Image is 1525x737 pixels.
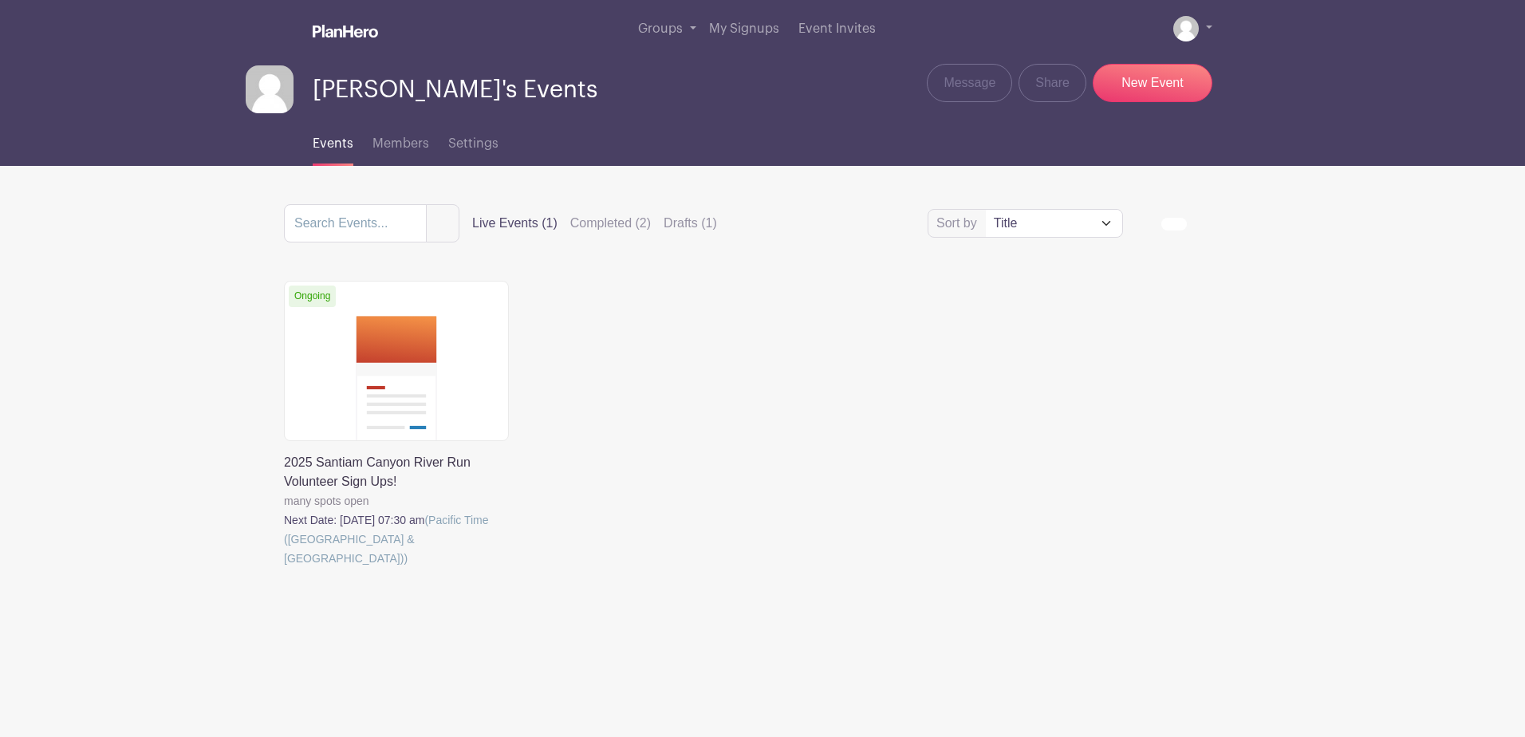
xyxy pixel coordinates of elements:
[936,214,982,233] label: Sort by
[472,214,717,233] div: filters
[448,115,498,166] a: Settings
[372,137,429,150] span: Members
[284,204,427,242] input: Search Events...
[664,214,717,233] label: Drafts (1)
[709,22,779,35] span: My Signups
[1093,64,1212,102] p: New Event
[313,137,353,150] span: Events
[448,137,498,150] span: Settings
[313,115,353,166] a: Events
[570,214,651,233] label: Completed (2)
[798,22,876,35] span: Event Invites
[1035,73,1070,93] span: Share
[1173,16,1199,41] img: default-ce2991bfa6775e67f084385cd625a349d9dcbb7a52a09fb2fda1e96e2d18dcdb.png
[313,77,597,103] span: [PERSON_NAME]'s Events
[638,22,683,35] span: Groups
[1161,218,1241,231] div: order and view
[927,64,1012,102] a: Message
[1019,64,1086,102] a: Share
[246,65,294,113] img: default-ce2991bfa6775e67f084385cd625a349d9dcbb7a52a09fb2fda1e96e2d18dcdb.png
[313,25,378,37] img: logo_white-6c42ec7e38ccf1d336a20a19083b03d10ae64f83f12c07503d8b9e83406b4c7d.svg
[472,214,558,233] label: Live Events (1)
[944,73,995,93] span: Message
[372,115,429,166] a: Members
